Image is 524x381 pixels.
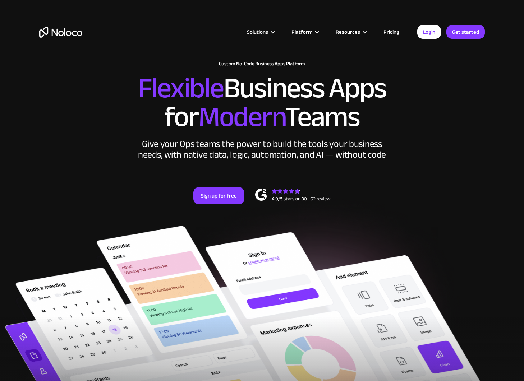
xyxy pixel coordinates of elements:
[39,74,485,131] h2: Business Apps for Teams
[136,139,388,160] div: Give your Ops teams the power to build the tools your business needs, with native data, logic, au...
[417,25,441,39] a: Login
[374,27,408,37] a: Pricing
[336,27,360,37] div: Resources
[327,27,374,37] div: Resources
[247,27,268,37] div: Solutions
[39,27,82,38] a: home
[291,27,312,37] div: Platform
[282,27,327,37] div: Platform
[198,90,285,144] span: Modern
[238,27,282,37] div: Solutions
[193,187,244,204] a: Sign up for free
[446,25,485,39] a: Get started
[138,61,224,115] span: Flexible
